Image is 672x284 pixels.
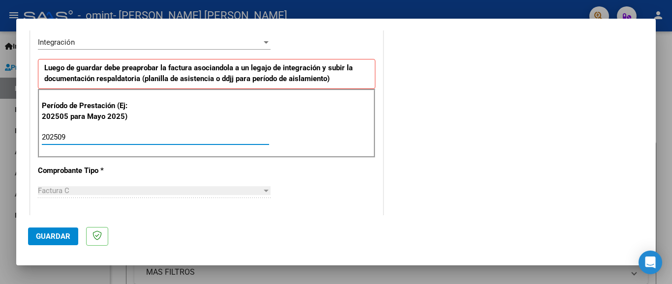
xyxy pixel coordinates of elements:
[38,38,75,47] span: Integración
[44,63,353,84] strong: Luego de guardar debe preaprobar la factura asociandola a un legajo de integración y subir la doc...
[38,165,139,176] p: Comprobante Tipo *
[42,100,141,122] p: Período de Prestación (Ej: 202505 para Mayo 2025)
[38,186,69,195] span: Factura C
[36,232,70,241] span: Guardar
[639,251,662,274] div: Open Intercom Messenger
[38,215,139,226] p: Punto de Venta
[28,227,78,245] button: Guardar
